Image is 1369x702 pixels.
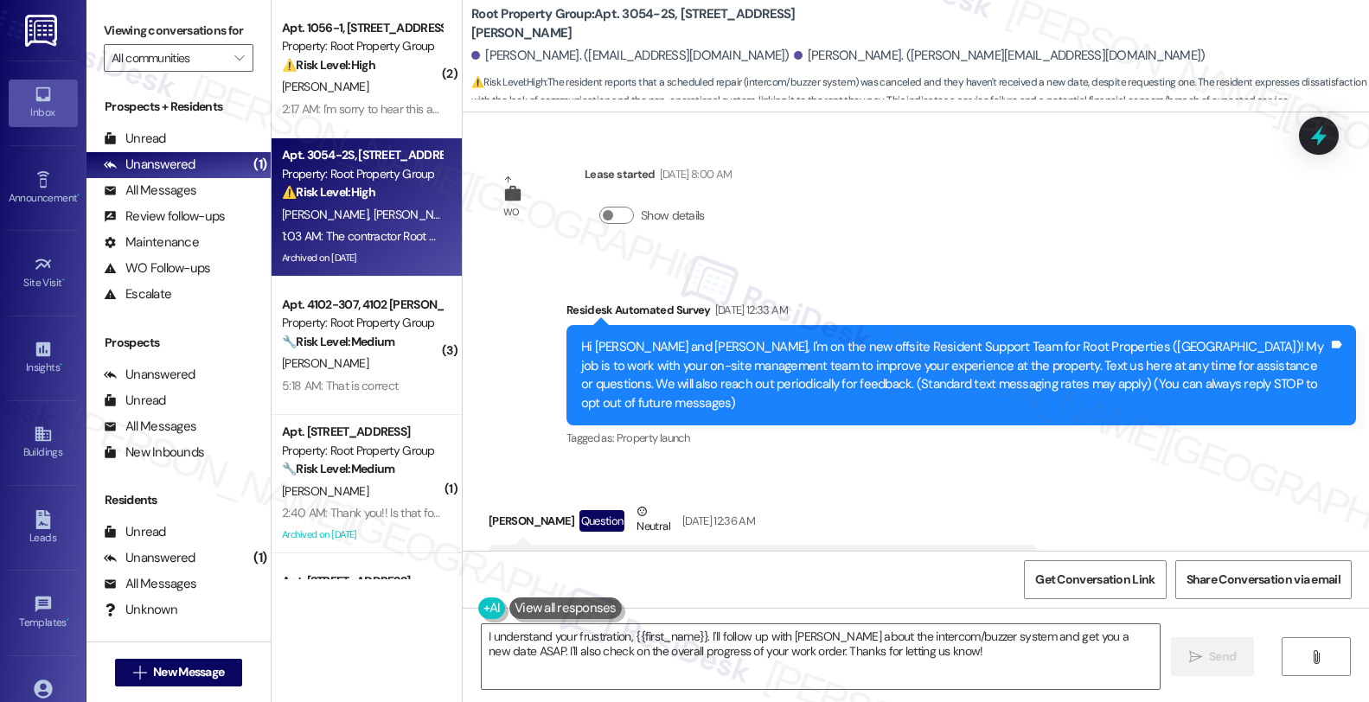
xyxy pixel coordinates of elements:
[104,207,225,226] div: Review follow-ups
[282,483,368,499] span: [PERSON_NAME]
[1024,560,1166,599] button: Get Conversation Link
[249,151,271,178] div: (1)
[566,425,1356,450] div: Tagged as:
[282,146,442,164] div: Apt. 3054-2S, [STREET_ADDRESS][PERSON_NAME]
[153,663,224,681] span: New Message
[9,80,78,126] a: Inbox
[282,296,442,314] div: Apt. 4102-307, 4102 [PERSON_NAME]
[60,359,62,371] span: •
[282,334,394,349] strong: 🔧 Risk Level: Medium
[249,545,271,571] div: (1)
[234,51,244,65] i: 
[282,314,442,332] div: Property: Root Property Group
[9,250,78,297] a: Site Visit •
[566,301,1356,325] div: Residesk Automated Survey
[633,502,673,539] div: Neutral
[503,203,520,221] div: WO
[282,19,442,37] div: Apt. 1056-1, [STREET_ADDRESS]
[482,624,1160,689] textarea: I understand your frustration, {{first_name}}. I'll follow up with [PERSON_NAME] about the interc...
[471,73,1369,111] span: : The resident reports that a scheduled repair (intercom/buzzer system) was canceled and they hav...
[9,419,78,466] a: Buildings
[104,156,195,174] div: Unanswered
[282,165,442,183] div: Property: Root Property Group
[579,510,625,532] div: Question
[1171,637,1255,676] button: Send
[86,98,271,116] div: Prospects + Residents
[104,130,166,148] div: Unread
[1035,571,1155,589] span: Get Conversation Link
[711,301,788,319] div: [DATE] 12:33 AM
[115,659,243,686] button: New Message
[104,418,196,436] div: All Messages
[641,207,705,225] label: Show details
[282,442,442,460] div: Property: Root Property Group
[282,572,442,590] div: Apt. [STREET_ADDRESS]
[617,431,689,445] span: Property launch
[585,165,732,189] div: Lease started
[282,57,375,73] strong: ⚠️ Risk Level: High
[104,601,177,619] div: Unknown
[104,182,196,200] div: All Messages
[104,366,195,384] div: Unanswered
[104,444,204,462] div: New Inbounds
[9,505,78,552] a: Leads
[112,44,226,72] input: All communities
[133,666,146,680] i: 
[374,207,460,222] span: [PERSON_NAME]
[471,5,817,42] b: Root Property Group: Apt. 3054-2S, [STREET_ADDRESS][PERSON_NAME]
[581,338,1328,412] div: Hi [PERSON_NAME] and [PERSON_NAME], I'm on the new offsite Resident Support Team for Root Propert...
[1175,560,1352,599] button: Share Conversation via email
[77,189,80,201] span: •
[656,165,732,183] div: [DATE] 8:00 AM
[280,524,444,546] div: Archived on [DATE]
[282,505,961,520] div: 2:40 AM: Thank you!! Is that for units and public spaces or only the latter? Will they notify us ...
[104,392,166,410] div: Unread
[104,575,196,593] div: All Messages
[9,335,78,381] a: Insights •
[104,523,166,541] div: Unread
[104,285,171,303] div: Escalate
[489,502,1037,545] div: [PERSON_NAME]
[282,184,375,200] strong: ⚠️ Risk Level: High
[86,334,271,352] div: Prospects
[282,378,398,393] div: 5:18 AM: That is correct
[282,37,442,55] div: Property: Root Property Group
[104,549,195,567] div: Unanswered
[104,17,253,44] label: Viewing conversations for
[9,590,78,636] a: Templates •
[86,491,271,509] div: Residents
[471,75,546,89] strong: ⚠️ Risk Level: High
[1309,650,1322,664] i: 
[104,259,210,278] div: WO Follow-ups
[794,47,1206,65] div: [PERSON_NAME]. ([PERSON_NAME][EMAIL_ADDRESS][DOMAIN_NAME])
[1187,571,1340,589] span: Share Conversation via email
[282,355,368,371] span: [PERSON_NAME]
[282,423,442,441] div: Apt. [STREET_ADDRESS]
[282,461,394,476] strong: 🔧 Risk Level: Medium
[1209,648,1236,666] span: Send
[282,207,374,222] span: [PERSON_NAME]
[1189,650,1202,664] i: 
[67,614,69,626] span: •
[25,15,61,47] img: ResiDesk Logo
[678,512,755,530] div: [DATE] 12:36 AM
[62,274,65,286] span: •
[280,247,444,269] div: Archived on [DATE]
[104,233,199,252] div: Maintenance
[282,79,368,94] span: [PERSON_NAME]
[471,47,790,65] div: [PERSON_NAME]. ([EMAIL_ADDRESS][DOMAIN_NAME])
